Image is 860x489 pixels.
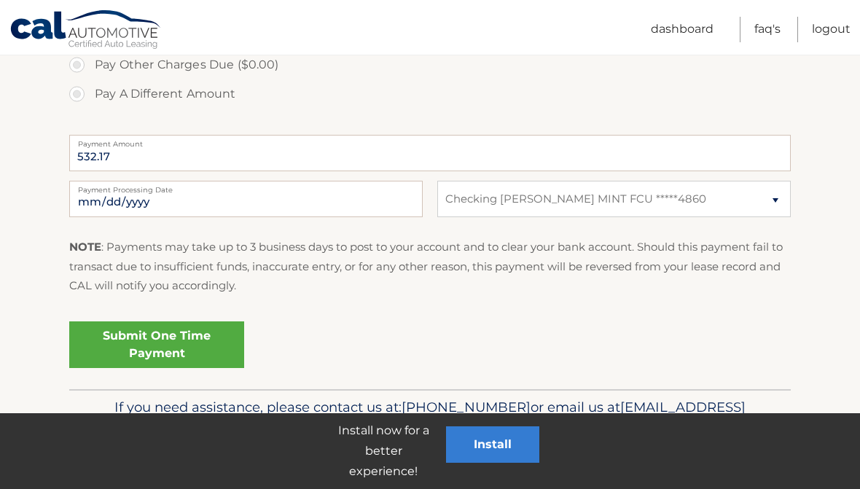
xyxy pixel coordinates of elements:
[69,135,791,171] input: Payment Amount
[446,426,539,463] button: Install
[321,420,446,482] p: Install now for a better experience!
[69,321,244,368] a: Submit One Time Payment
[69,181,423,192] label: Payment Processing Date
[69,240,101,254] strong: NOTE
[69,50,791,79] label: Pay Other Charges Due ($0.00)
[69,79,791,109] label: Pay A Different Amount
[651,17,714,42] a: Dashboard
[754,17,781,42] a: FAQ's
[9,9,163,52] a: Cal Automotive
[69,181,423,217] input: Payment Date
[79,396,781,442] p: If you need assistance, please contact us at: or email us at
[69,135,791,146] label: Payment Amount
[812,17,851,42] a: Logout
[69,238,791,295] p: : Payments may take up to 3 business days to post to your account and to clear your bank account....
